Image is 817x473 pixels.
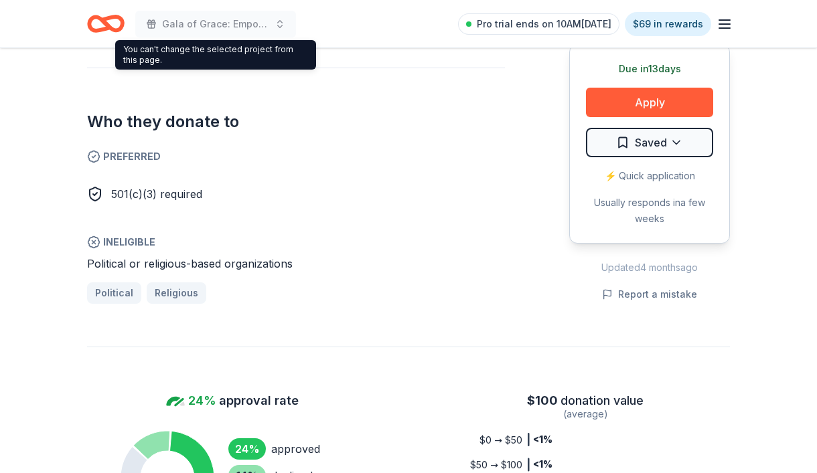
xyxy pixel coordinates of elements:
a: Home [87,8,125,39]
button: Apply [586,88,713,117]
span: Ineligible [87,234,505,250]
tspan: <1% [533,458,552,470]
a: Pro trial ends on 10AM[DATE] [458,13,619,35]
span: donation value [561,390,644,411]
button: Gala of Grace: Empowering Futures for El Porvenir [135,11,296,37]
span: approval rate [219,390,299,411]
button: Saved [586,128,713,157]
span: Gala of Grace: Empowering Futures for El Porvenir [162,16,269,32]
span: Religious [155,285,198,301]
div: ⚡️ Quick application [586,168,713,184]
div: Usually responds in a few weeks [586,195,713,227]
div: (average) [441,406,730,422]
span: Preferred [87,149,505,165]
h2: Who they donate to [87,111,505,132]
div: 24 % [228,438,266,460]
a: $69 in rewards [625,12,711,36]
tspan: $50 → $100 [470,459,522,470]
span: Political or religious-based organizations [87,257,293,270]
span: 24% [188,390,216,411]
div: approved [271,441,320,457]
div: Due in 13 days [586,61,713,77]
button: Report a mistake [602,286,697,302]
span: Political [95,285,133,301]
span: Pro trial ends on 10AM[DATE] [477,16,611,32]
span: $ 100 [527,390,558,411]
span: 501(c)(3) required [111,187,202,201]
div: Updated 4 months ago [569,260,730,276]
tspan: $0 → $50 [479,434,522,446]
div: You can't change the selected project from this page. [115,40,316,70]
tspan: <1% [533,434,552,445]
span: Saved [635,134,667,151]
a: Religious [147,282,206,304]
a: Political [87,282,141,304]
